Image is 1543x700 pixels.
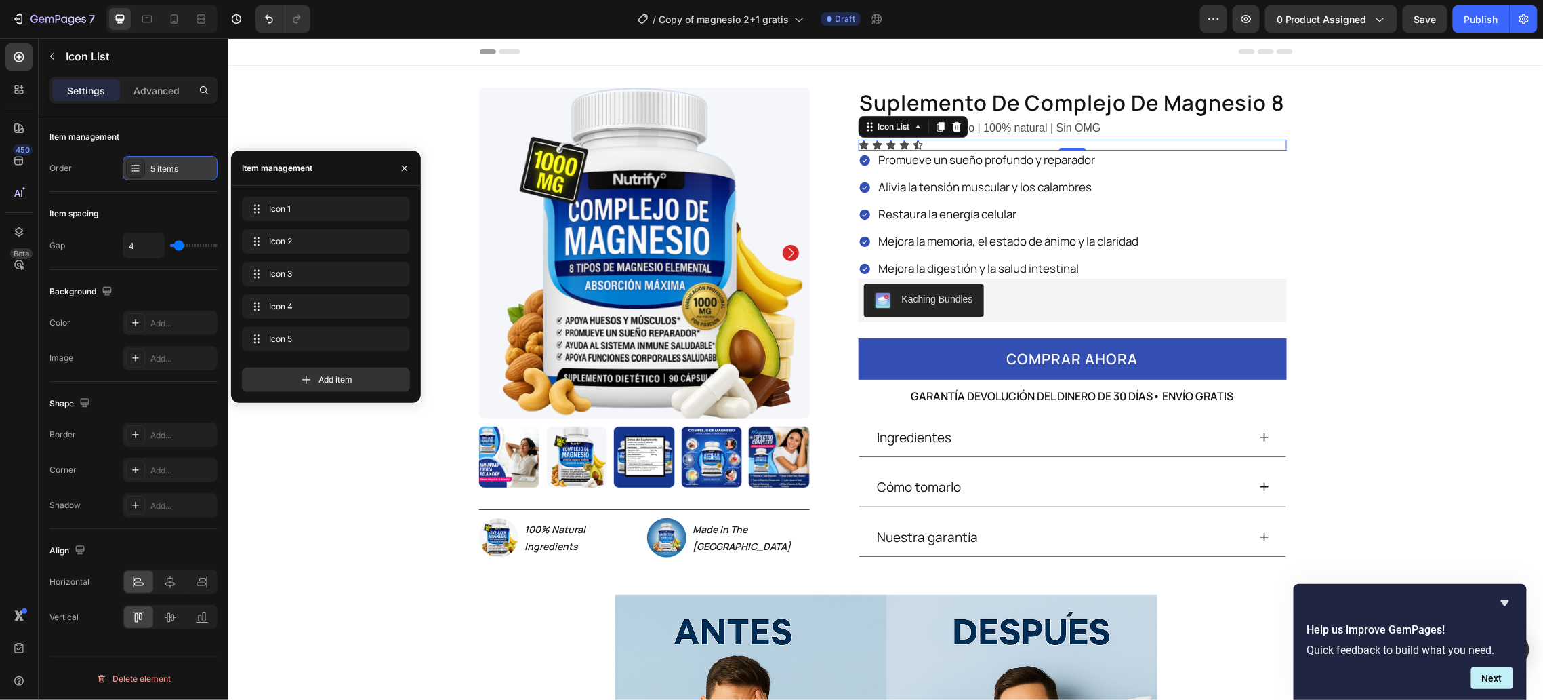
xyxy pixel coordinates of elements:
div: 450 [13,144,33,155]
button: Publish [1453,5,1510,33]
span: / [653,12,656,26]
div: Add... [150,500,214,512]
div: Rich Text Editor. Editing area: main [630,79,1058,102]
button: Next question [1471,667,1513,689]
span: 0 product assigned [1277,12,1367,26]
img: gempages_582961915433583448-7f5c314a-875a-44c3-9545-86f94e9d14db.png [251,480,290,520]
div: Undo/Redo [255,5,310,33]
div: Icon List [647,83,684,95]
div: Rich Text Editor. Editing area: main [649,221,913,240]
div: COMPRAR AHORA [779,309,910,334]
div: Add... [150,465,214,477]
div: Add... [150,429,214,442]
button: 7 [5,5,101,33]
div: Rich Text Editor. Editing area: main [649,113,913,132]
span: Draft [835,13,855,25]
p: Nuestra garantía [649,488,750,511]
div: Image [49,352,73,364]
div: Delete element [96,671,171,687]
span: Icon 1 [269,203,377,215]
div: Help us improve GemPages! [1307,595,1513,689]
p: Alivia la tensión muscular y los calambres [651,142,911,157]
img: gempages_582961915433583448-7ae2f47f-6e78-47a1-b008-5964d1eb8609.webp [419,480,458,520]
div: Gap [49,239,65,252]
span: Save [1414,14,1437,25]
img: KachingBundles.png [646,254,663,271]
button: Kaching Bundles [636,246,756,279]
div: Corner [49,464,77,476]
div: 5 items [150,163,214,175]
div: Color [49,317,70,329]
p: Advanced [133,83,180,98]
div: Background [49,283,115,301]
div: Publish [1464,12,1498,26]
button: Carousel Next Arrow [554,207,571,223]
div: Item management [242,162,312,174]
p: Restaura la energía celular [651,169,911,184]
div: Beta [10,248,33,259]
p: GARANTÍA DEVOLUCIÓN DEL DINERO DE 30 DÍAS• ENVÍO GRATIS [683,349,1006,368]
div: Shadow [49,499,81,511]
button: COMPRAR AHORA [630,300,1058,343]
span: Icon 3 [269,268,377,280]
button: 0 product assigned [1265,5,1397,33]
div: Border [49,429,76,441]
p: Cómo tomarlo [649,437,733,461]
button: Hide survey [1497,595,1513,611]
h1: suplemento de complejo de magnesio 8 [630,50,1058,79]
div: Item management [49,131,119,143]
h2: Help us improve GemPages! [1307,622,1513,638]
p: Clínicamente dosificado | 100% natural | Sin OMG [632,81,1057,100]
div: Align [49,542,88,560]
p: Quick feedback to build what you need. [1307,644,1513,657]
span: Add item [318,374,352,386]
div: Add... [150,317,214,330]
div: Add... [150,353,214,365]
span: Icon 4 [269,300,377,313]
div: Shape [49,395,93,413]
div: Rich Text Editor. Editing area: main [649,140,913,159]
div: Rich Text Editor. Editing area: main [649,167,913,186]
button: Delete element [49,668,218,690]
span: Icon 5 [269,333,377,345]
p: Icon List [66,48,212,64]
p: 7 [89,11,95,27]
p: Ingredientes [649,388,724,411]
p: Made In The [GEOGRAPHIC_DATA] [465,483,580,517]
div: Order [49,162,72,174]
strong: 100% Natural Ingredients [297,485,358,515]
div: Horizontal [49,576,89,588]
div: Item spacing [49,208,98,220]
div: Rich Text Editor. Editing area: main [649,194,913,213]
p: Settings [67,83,105,98]
input: Auto [123,233,164,258]
div: Kaching Bundles [674,254,745,269]
button: Save [1403,5,1447,33]
div: Vertical [49,611,79,623]
span: Icon 2 [269,235,377,248]
p: Mejora la memoria, el estado de ánimo y la claridad [651,196,911,211]
p: Promueve un sueño profundo y reparador [651,115,911,130]
span: Copy of magnesio 2+1 gratis [659,12,789,26]
p: Mejora la digestión y la salud intestinal [651,223,911,238]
